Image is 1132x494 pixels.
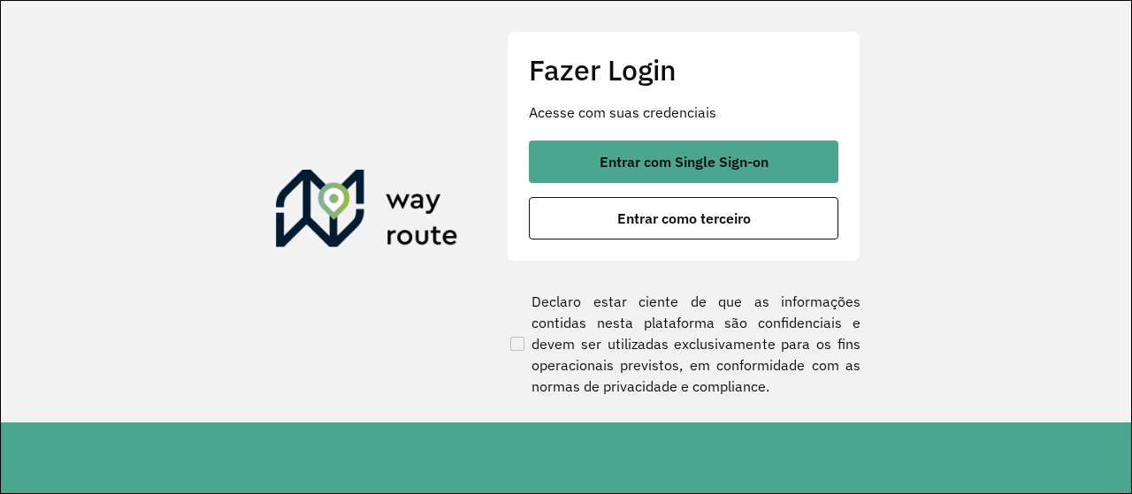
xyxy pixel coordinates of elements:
button: button [529,197,838,239]
img: Roteirizador AmbevTech [276,170,458,255]
label: Declaro estar ciente de que as informações contidas nesta plataforma são confidenciais e devem se... [507,291,860,397]
span: Entrar com Single Sign-on [600,155,769,169]
p: Acesse com suas credenciais [529,102,838,123]
h2: Fazer Login [529,53,838,87]
span: Entrar como terceiro [617,211,751,225]
button: button [529,141,838,183]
